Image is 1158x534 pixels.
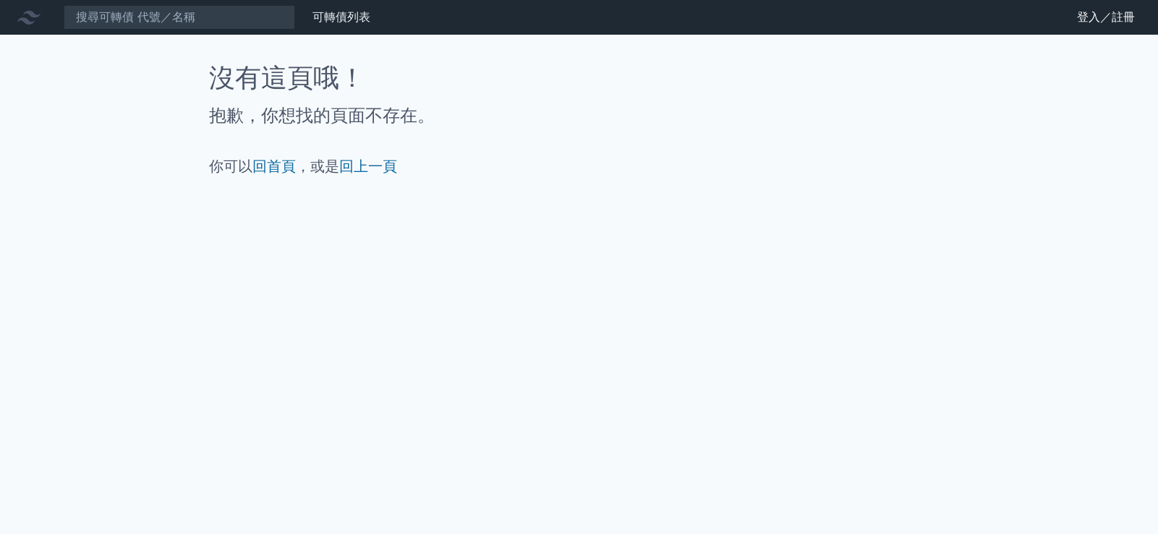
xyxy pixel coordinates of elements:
[209,104,950,127] h2: 抱歉，你想找的頁面不存在。
[64,5,295,30] input: 搜尋可轉債 代號／名稱
[339,158,397,175] a: 回上一頁
[312,10,370,24] a: 可轉債列表
[209,64,950,92] h1: 沒有這頁哦！
[252,158,296,175] a: 回首頁
[1065,6,1146,29] a: 登入／註冊
[209,156,950,176] p: 你可以 ，或是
